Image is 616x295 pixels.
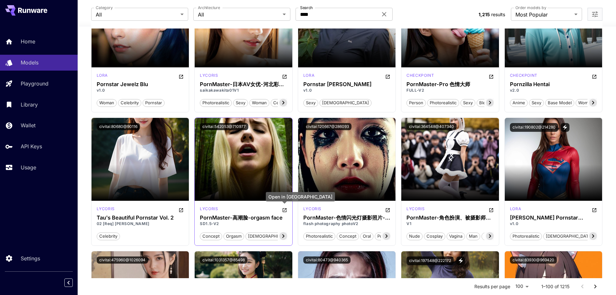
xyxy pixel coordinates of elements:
[337,232,359,240] button: concept
[510,73,537,78] p: checkpoint
[97,232,120,240] button: celebrity
[200,100,232,106] span: photorealistic
[178,206,184,214] button: Open in CivitAI
[467,233,480,240] span: man
[200,123,248,130] button: civitai:542053@710977
[97,81,184,87] h3: Pornstar Jewelz Blu
[592,206,597,214] button: Open in CivitAI
[118,100,141,106] span: celebrity
[69,277,78,289] div: Collapse sidebar
[591,10,599,18] button: Open more filters
[477,98,493,107] button: blend
[21,142,42,150] p: API Keys
[360,232,373,240] button: oral
[406,73,434,78] p: checkpoint
[477,100,493,106] span: blend
[406,256,454,265] button: civitai:197548@222172
[424,233,445,240] span: cosplay
[406,81,494,87] div: PornMaster-Pro 色情大师
[510,73,537,80] div: Pony
[427,98,459,107] button: photorealistic
[319,98,372,107] button: [DEMOGRAPHIC_DATA]
[406,98,426,107] button: person
[200,81,287,87] h3: PornMaster-日本AV女优-河北彩花(河北彩伽)-[DEMOGRAPHIC_DATA] AV actress [PERSON_NAME]
[510,100,527,106] span: anime
[576,100,595,106] span: woman
[200,81,287,87] div: PornMaster-日本AV女优-河北彩花(河北彩伽)-Japanese AV actress saika kawakita
[233,98,248,107] button: sexy
[233,100,248,106] span: sexy
[460,98,475,107] button: sexy
[510,256,557,264] button: civitai:83930@969420
[466,232,480,240] button: man
[406,206,425,214] div: SD 1.5
[200,215,287,221] h3: PornMaster-高潮脸-orgasm face
[97,206,115,212] p: lycoris
[21,80,49,87] p: Playground
[178,73,184,80] button: Open in CivitAI
[97,73,108,80] div: SD 1.5
[510,215,597,221] h3: [PERSON_NAME] Pornstar [PERSON_NAME] 👑
[529,100,544,106] span: sexy
[510,215,597,221] div: Madison Ivy Pornstar LORA 👑
[447,233,465,240] span: vagina
[361,233,373,240] span: oral
[97,206,115,214] div: SD 1.5
[406,232,423,240] button: nude
[97,215,184,221] h3: Tau's Beautiful Pornstar Vol. 2
[271,100,294,106] span: celebrity
[510,123,558,132] button: civitai:190802@214280
[546,100,574,106] span: base model
[337,233,359,240] span: concept
[407,100,426,106] span: person
[266,192,335,201] div: Open in [GEOGRAPHIC_DATA]
[200,256,247,264] button: civitai:1031357@85498
[21,59,38,66] p: Models
[282,206,287,214] button: Open in CivitAI
[200,232,222,240] button: concept
[303,87,391,93] p: v1.0
[510,232,542,240] button: photorealistic
[200,73,218,80] div: SD 1.5
[200,98,232,107] button: photorealistic
[271,98,294,107] button: celebrity
[510,206,521,212] p: lora
[303,81,391,87] div: Pornstar Nancy Ace
[200,233,222,240] span: concept
[406,221,494,227] p: V1
[510,206,521,214] div: SD 1.5
[303,221,391,227] p: flash photography photoV2
[456,256,465,265] button: View trigger words
[515,11,572,18] span: Most Popular
[510,98,528,107] button: anime
[245,232,314,240] button: [DEMOGRAPHIC_DATA] orgasm
[375,232,389,240] button: porn
[118,98,141,107] button: celebrity
[282,73,287,80] button: Open in CivitAI
[303,98,318,107] button: sexy
[97,73,108,78] p: lora
[250,100,269,106] span: woman
[447,232,465,240] button: vagina
[96,11,178,18] span: All
[589,280,602,293] button: Go to next page
[541,283,569,290] p: 1–100 of 1215
[200,87,287,93] p: saikakawakita01V1
[303,256,351,264] button: civitai:80473@940365
[303,73,314,78] p: lora
[300,5,313,10] label: Search
[406,206,425,212] p: lycoris
[515,5,546,10] label: Order models by
[303,215,391,221] h3: PornMaster-色情闪光灯摄影照片-Porn Flash Photography Photos
[246,233,314,240] span: [DEMOGRAPHIC_DATA] orgasm
[200,221,287,227] p: SD1.5-V2
[224,233,244,240] span: orgasm
[304,233,335,240] span: photorealistic
[489,206,494,214] button: Open in CivitAI
[96,5,113,10] label: Category
[375,233,389,240] span: porn
[407,233,422,240] span: nude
